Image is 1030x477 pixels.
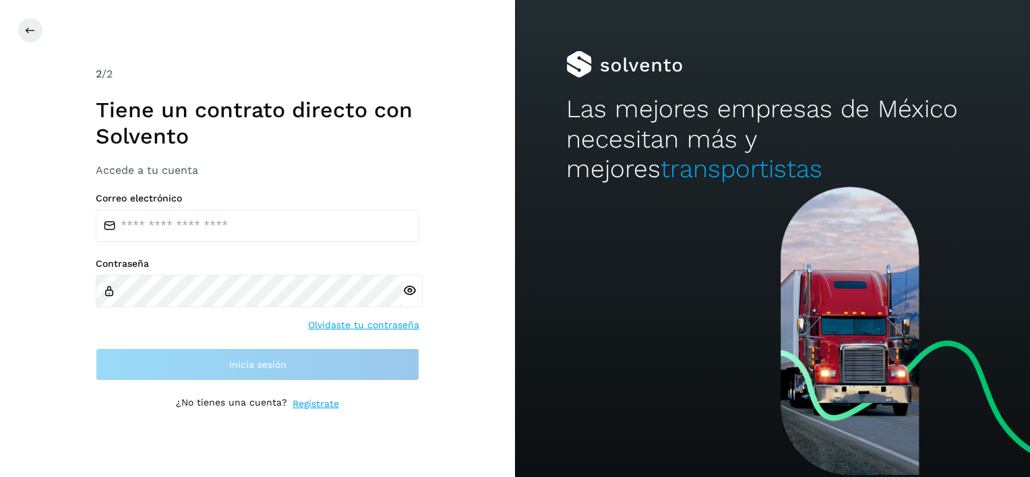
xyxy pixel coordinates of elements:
p: ¿No tienes una cuenta? [176,397,287,411]
h2: Las mejores empresas de México necesitan más y mejores [566,94,978,184]
span: transportistas [661,154,822,183]
h1: Tiene un contrato directo con Solvento [96,97,419,149]
a: Regístrate [293,397,339,411]
label: Correo electrónico [96,193,419,204]
label: Contraseña [96,258,419,269]
div: /2 [96,66,419,82]
a: Olvidaste tu contraseña [308,318,419,332]
span: Inicia sesión [229,360,286,369]
h3: Accede a tu cuenta [96,164,419,177]
button: Inicia sesión [96,348,419,381]
span: 2 [96,67,102,80]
